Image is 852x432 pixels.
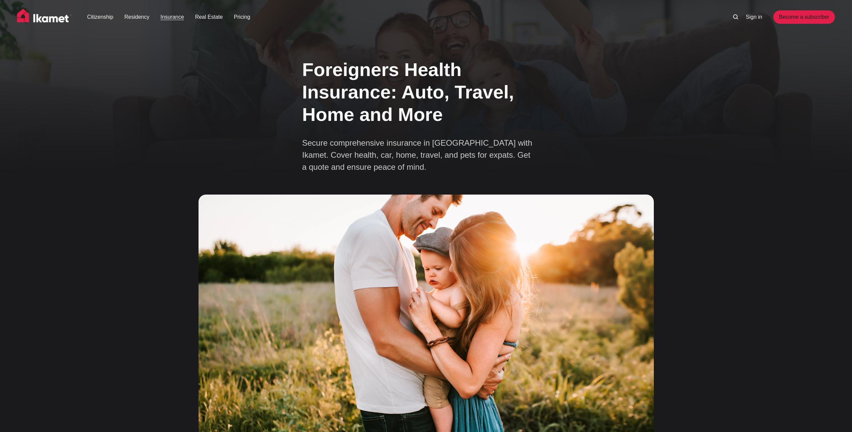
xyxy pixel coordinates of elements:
a: Citizenship [87,13,113,21]
a: Insurance [160,13,184,21]
a: Sign in [746,13,762,21]
a: Pricing [234,13,250,21]
p: Secure comprehensive insurance in [GEOGRAPHIC_DATA] with Ikamet. Cover health, car, home, travel,... [302,137,537,173]
img: Ikamet home [17,9,72,25]
a: Become a subscriber [773,10,835,24]
a: Real Estate [195,13,223,21]
h1: Foreigners Health Insurance: Auto, Travel, Home and More [302,58,550,126]
a: Residency [125,13,150,21]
